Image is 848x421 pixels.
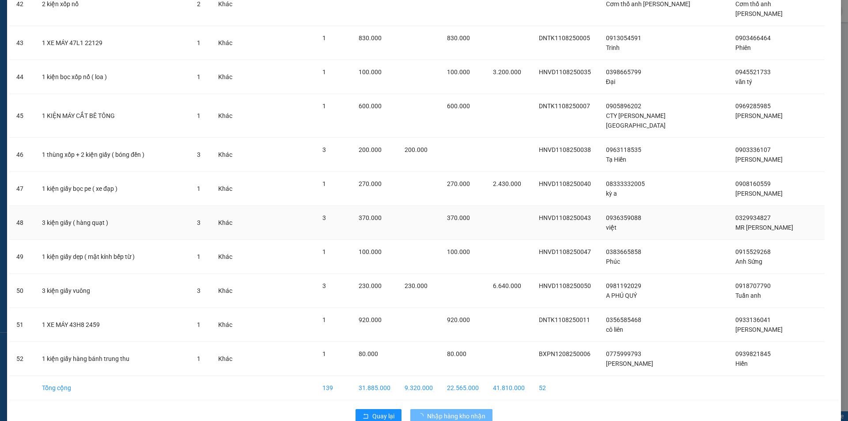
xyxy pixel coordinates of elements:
span: Phiên [735,44,751,51]
td: 22.565.000 [440,376,486,400]
span: 0903466464 [735,34,771,42]
span: 370.000 [359,214,382,221]
span: 270.000 [359,180,382,187]
td: Khác [211,138,239,172]
span: 230.000 [359,282,382,289]
span: 1 [322,350,326,357]
td: 45 [9,94,35,138]
span: 2 [197,0,201,8]
span: 920.000 [447,316,470,323]
span: 3 [197,287,201,294]
span: 100.000 [447,68,470,76]
td: 44 [9,60,35,94]
span: Anh Sứng [735,258,762,265]
span: 200.000 [359,146,382,153]
span: [PERSON_NAME] [606,360,653,367]
td: Khác [211,342,239,376]
td: 1 kiện bọc xốp nổ ( loa ) [35,60,190,94]
td: 1 kiện giấy hàng bánh trung thu [35,342,190,376]
td: 9.320.000 [397,376,440,400]
span: 100.000 [359,68,382,76]
span: Đại [606,78,615,85]
td: 1 XE MÁY 47L1 22129 [35,26,190,60]
td: Khác [211,60,239,94]
span: HNVD1108250040 [539,180,591,187]
span: 3 [197,151,201,158]
span: [PERSON_NAME] [735,190,783,197]
td: 51 [9,308,35,342]
td: Khác [211,94,239,138]
td: Khác [211,240,239,274]
span: 1 [322,68,326,76]
span: 100.000 [359,248,382,255]
span: 0939821845 [735,350,771,357]
span: 0913054591 [606,34,641,42]
span: 0963118535 [606,146,641,153]
span: MR [PERSON_NAME] [735,224,793,231]
td: Khác [211,308,239,342]
span: 1 [322,248,326,255]
span: 1 [197,39,201,46]
span: HNVD1108250043 [539,214,591,221]
span: 08333332005 [606,180,645,187]
span: 0933136041 [735,316,771,323]
span: A PHÚ QUÝ [606,292,637,299]
span: 920.000 [359,316,382,323]
td: Khác [211,274,239,308]
td: 41.810.000 [486,376,532,400]
span: việt [606,224,617,231]
span: 80.000 [359,350,378,357]
td: Khác [211,26,239,60]
td: 49 [9,240,35,274]
span: 1 [197,185,201,192]
td: Khác [211,172,239,206]
span: Cơm thố anh [PERSON_NAME] [606,0,690,8]
td: 1 kiện giấy bọc pe ( xe đạp ) [35,172,190,206]
span: 1 [197,355,201,362]
span: 2.430.000 [493,180,521,187]
span: 270.000 [447,180,470,187]
span: 0981192029 [606,282,641,289]
span: 3 [322,214,326,221]
span: HNVD1108250038 [539,146,591,153]
td: 1 kiện giấy dẹp ( mặt kính bếp từ ) [35,240,190,274]
span: HNVD1108250047 [539,248,591,255]
span: 1 [322,102,326,110]
span: 0908160559 [735,180,771,187]
span: Nhập hàng kho nhận [427,411,485,421]
span: Quay lại [372,411,394,421]
span: 0905896202 [606,102,641,110]
span: 0775999793 [606,350,641,357]
span: DNTK1108250007 [539,102,590,110]
td: 50 [9,274,35,308]
span: 0936359088 [606,214,641,221]
span: 1 [197,112,201,119]
span: 1 [197,253,201,260]
span: 0398665799 [606,68,641,76]
span: CTY [PERSON_NAME][GEOGRAPHIC_DATA] [606,112,666,129]
span: 1 [197,73,201,80]
span: loading [417,413,427,419]
td: 43 [9,26,35,60]
span: 0383665858 [606,248,641,255]
span: văn tý [735,78,752,85]
span: Trinh [606,44,620,51]
td: 1 thùng xốp + 2 kiện giấy ( bóng đền ) [35,138,190,172]
span: DNTK1108250005 [539,34,590,42]
span: 3.200.000 [493,68,521,76]
span: 230.000 [405,282,428,289]
span: [PERSON_NAME] [735,326,783,333]
span: 0356585468 [606,316,641,323]
span: DNTK1108250011 [539,316,590,323]
span: HNVD1108250035 [539,68,591,76]
span: 3 [197,219,201,226]
span: kỳ a [606,190,617,197]
td: 3 kiện giấy vuông [35,274,190,308]
span: 0918707790 [735,282,771,289]
span: [PERSON_NAME] [735,112,783,119]
span: 0903336107 [735,146,771,153]
span: 6.640.000 [493,282,521,289]
span: 600.000 [447,102,470,110]
td: 52 [9,342,35,376]
td: 1 XE MÁY 43H8 2459 [35,308,190,342]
